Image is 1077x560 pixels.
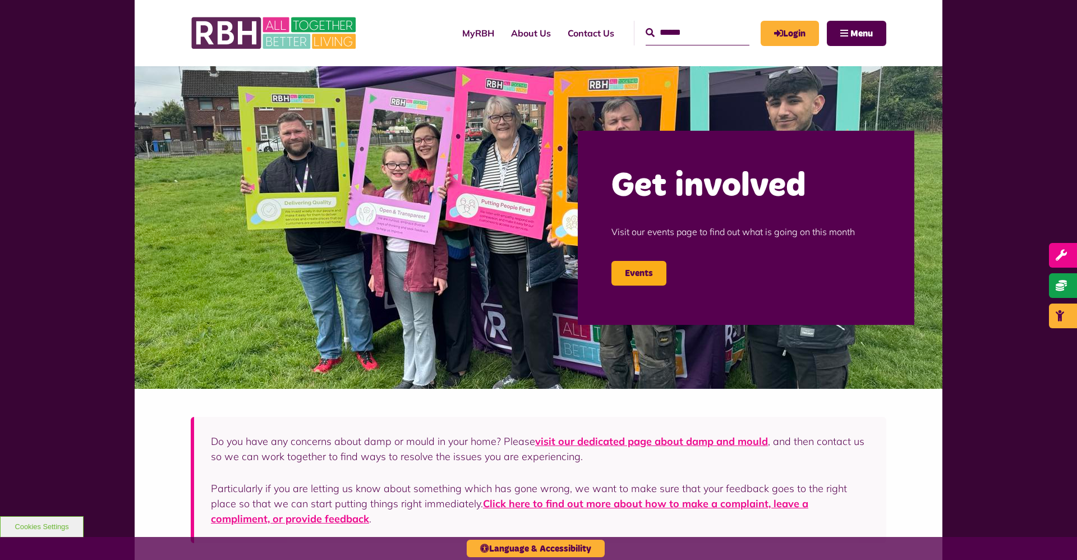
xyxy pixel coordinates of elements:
p: Particularly if you are letting us know about something which has gone wrong, we want to make sur... [211,481,869,526]
img: Image (22) [135,66,942,389]
img: RBH [191,11,359,55]
a: Click here to find out more about how to make a complaint, leave a compliment, or provide feedback [211,497,808,525]
h2: Get involved [611,164,881,208]
button: Navigation [827,21,886,46]
a: Events [611,261,666,286]
a: MyRBH [761,21,819,46]
iframe: Netcall Web Assistant for live chat [1027,509,1077,560]
span: Menu [850,29,873,38]
a: About Us [503,18,559,48]
button: Language & Accessibility [467,540,605,557]
p: Do you have any concerns about damp or mould in your home? Please , and then contact us so we can... [211,434,869,464]
p: Visit our events page to find out what is going on this month [611,208,881,255]
a: MyRBH [454,18,503,48]
a: visit our dedicated page about damp and mould [535,435,768,448]
a: Contact Us [559,18,623,48]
